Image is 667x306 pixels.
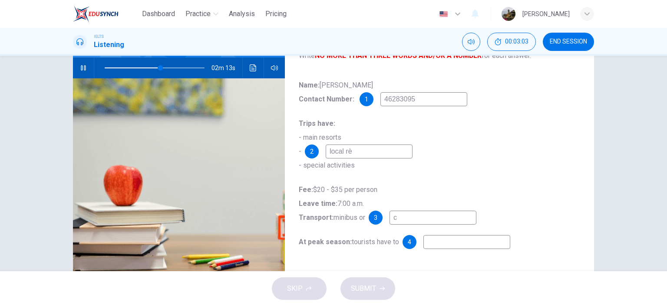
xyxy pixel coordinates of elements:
[543,33,594,51] button: END SESSION
[185,9,211,19] span: Practice
[94,40,124,50] h1: Listening
[246,57,260,78] button: Click to see the audio transcription
[408,239,411,245] span: 4
[262,6,290,22] button: Pricing
[374,215,377,221] span: 3
[299,199,337,208] b: Leave time:
[299,185,313,194] b: Fee:
[487,33,536,51] button: 00:03:03
[487,33,536,51] div: Hide
[299,185,377,222] span: $20 - $35 per person 7:00 a.m. minibus or
[299,238,352,246] b: At peak season:
[225,6,258,22] button: Analysis
[505,38,528,45] span: 00:03:03
[310,148,314,155] span: 2
[142,9,175,19] span: Dashboard
[94,34,104,40] span: IELTS
[73,5,119,23] img: EduSynch logo
[139,6,178,22] button: Dashboard
[299,81,320,89] b: Name:
[438,11,449,17] img: en
[365,96,368,102] span: 1
[73,5,139,23] a: EduSynch logo
[299,238,399,246] span: tourists have to
[299,81,373,103] span: [PERSON_NAME]
[73,78,285,290] img: Travel
[462,33,480,51] div: Mute
[299,119,341,155] span: - main resorts -
[211,57,242,78] span: 02m 13s
[299,213,333,222] b: Transport:
[522,9,570,19] div: [PERSON_NAME]
[182,6,222,22] button: Practice
[299,95,354,103] b: Contact Number:
[229,9,255,19] span: Analysis
[502,7,515,21] img: Profile picture
[265,9,287,19] span: Pricing
[299,161,355,169] span: - special activities
[299,119,335,128] b: Trips have:
[550,38,587,45] span: END SESSION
